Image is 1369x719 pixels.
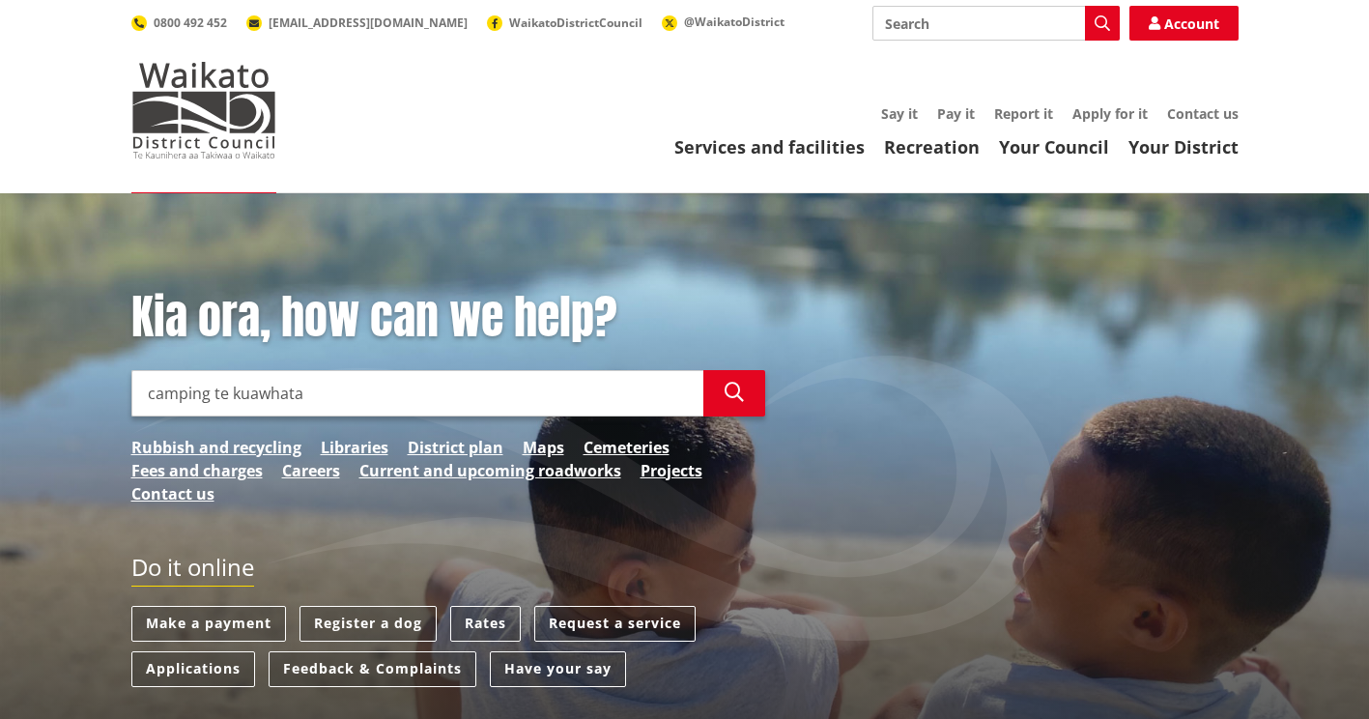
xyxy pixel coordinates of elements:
[131,459,263,482] a: Fees and charges
[131,436,301,459] a: Rubbish and recycling
[299,606,437,642] a: Register a dog
[131,290,765,346] h1: Kia ora, how can we help?
[131,14,227,31] a: 0800 492 452
[269,651,476,687] a: Feedback & Complaints
[131,651,255,687] a: Applications
[884,135,980,158] a: Recreation
[509,14,642,31] span: WaikatoDistrictCouncil
[881,104,918,123] a: Say it
[999,135,1109,158] a: Your Council
[359,459,621,482] a: Current and upcoming roadworks
[282,459,340,482] a: Careers
[321,436,388,459] a: Libraries
[490,651,626,687] a: Have your say
[246,14,468,31] a: [EMAIL_ADDRESS][DOMAIN_NAME]
[131,554,254,588] h2: Do it online
[674,135,865,158] a: Services and facilities
[1128,135,1239,158] a: Your District
[408,436,503,459] a: District plan
[534,606,696,642] a: Request a service
[487,14,642,31] a: WaikatoDistrictCouncil
[684,14,784,30] span: @WaikatoDistrict
[584,436,670,459] a: Cemeteries
[450,606,521,642] a: Rates
[1072,104,1148,123] a: Apply for it
[131,62,276,158] img: Waikato District Council - Te Kaunihera aa Takiwaa o Waikato
[131,606,286,642] a: Make a payment
[131,370,703,417] input: Search input
[1129,6,1239,41] a: Account
[872,6,1120,41] input: Search input
[154,14,227,31] span: 0800 492 452
[1167,104,1239,123] a: Contact us
[131,482,214,505] a: Contact us
[994,104,1053,123] a: Report it
[662,14,784,30] a: @WaikatoDistrict
[937,104,975,123] a: Pay it
[523,436,564,459] a: Maps
[641,459,702,482] a: Projects
[269,14,468,31] span: [EMAIL_ADDRESS][DOMAIN_NAME]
